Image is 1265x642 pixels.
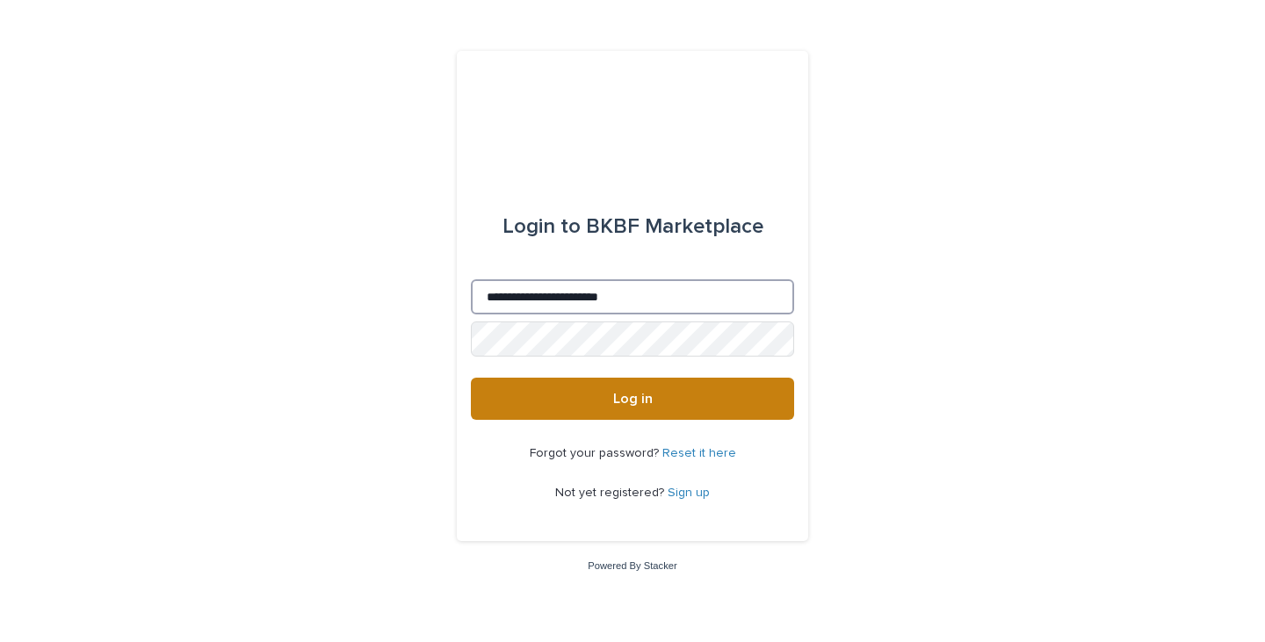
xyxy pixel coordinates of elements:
[544,93,720,146] img: l65f3yHPToSKODuEVUav
[555,487,668,499] span: Not yet registered?
[502,202,763,251] div: BKBF Marketplace
[613,392,653,406] span: Log in
[662,447,736,459] a: Reset it here
[588,560,676,571] a: Powered By Stacker
[471,378,794,420] button: Log in
[530,447,662,459] span: Forgot your password?
[668,487,710,499] a: Sign up
[502,216,581,237] span: Login to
